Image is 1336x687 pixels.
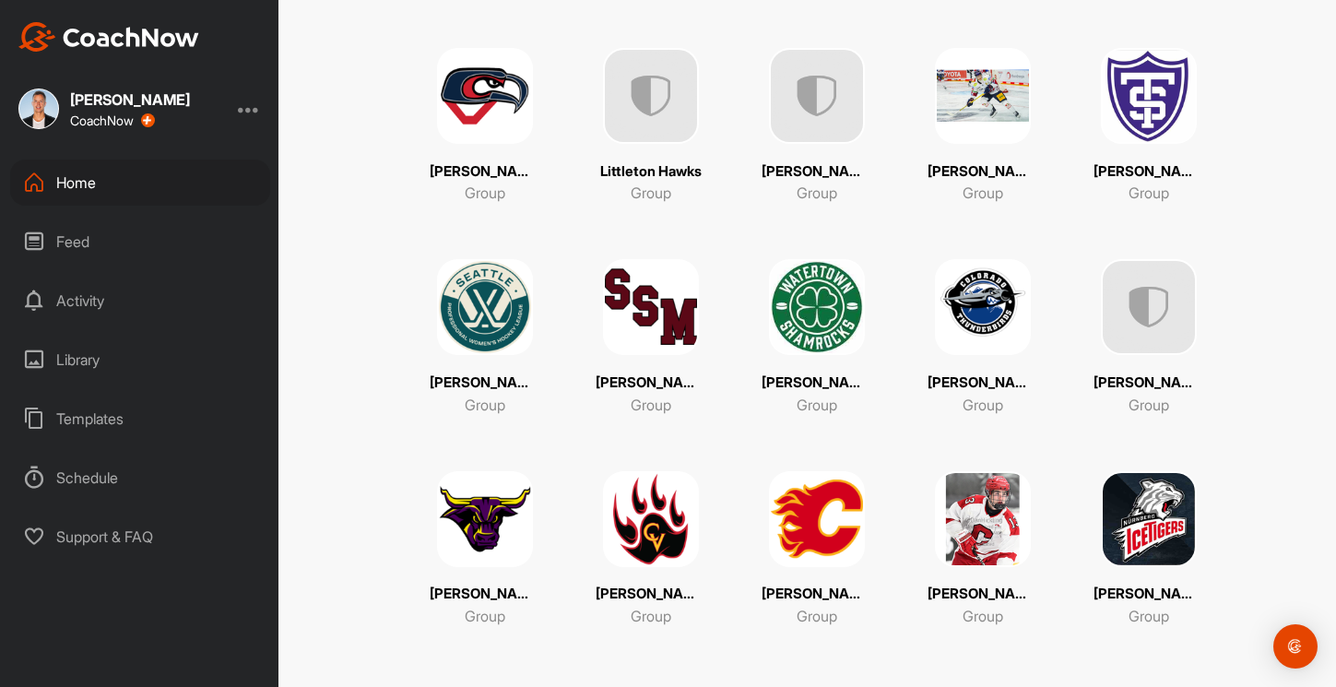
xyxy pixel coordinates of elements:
[465,605,505,627] p: Group
[963,605,1003,627] p: Group
[769,48,865,144] img: uAAAAAElFTkSuQmCC
[935,471,1031,567] img: square_7e9f1c2b1fd07e9eb1a4e9f1030c275f.png
[769,259,865,355] img: square_f9dbe5005de063185c9dfc3f3cfb2360.png
[596,373,706,394] p: [PERSON_NAME]
[1129,182,1169,204] p: Group
[1273,624,1318,669] div: Open Intercom Messenger
[10,278,270,324] div: Activity
[1101,259,1197,355] img: uAAAAAElFTkSuQmCC
[10,219,270,265] div: Feed
[70,113,155,128] div: CoachNow
[465,394,505,416] p: Group
[465,182,505,204] p: Group
[631,605,671,627] p: Group
[596,584,706,605] p: [PERSON_NAME]
[762,373,872,394] p: [PERSON_NAME]
[935,48,1031,144] img: square_57b1c668c0d5d470a8bd24a1c74fbaa4.png
[797,605,837,627] p: Group
[762,161,872,183] p: [PERSON_NAME]
[437,48,533,144] img: square_fd5554bb46962228731145fbcb7a2602.png
[762,584,872,605] p: [PERSON_NAME]
[1094,584,1204,605] p: [PERSON_NAME]
[1094,161,1204,183] p: [PERSON_NAME]
[935,259,1031,355] img: square_998a5457ef84ddaf11438761fe320d0c.png
[1101,471,1197,567] img: square_3ff5e0a6e0a4b961bd2749649457af7d.png
[769,471,865,567] img: square_4236c69faf6e7c1377a6003456e02d2c.png
[603,48,699,144] img: uAAAAAElFTkSuQmCC
[10,396,270,442] div: Templates
[430,584,540,605] p: [PERSON_NAME]
[437,471,533,567] img: square_8da2eb97b759ca52f75dbece2144e8e6.png
[631,394,671,416] p: Group
[430,373,540,394] p: [PERSON_NAME]
[430,161,540,183] p: [PERSON_NAME]
[928,373,1038,394] p: [PERSON_NAME]
[603,471,699,567] img: square_31356de1b49728f338488d834644812b.png
[928,584,1038,605] p: [PERSON_NAME]
[603,259,699,355] img: square_ee442f93f119a65e920c5b770c3cda82.png
[70,92,190,107] div: [PERSON_NAME]
[10,337,270,383] div: Library
[10,160,270,206] div: Home
[18,89,59,129] img: square_88e5f11b22bf6ed926a2b27665aae90e.jpg
[437,259,533,355] img: square_4ffddb447c0b1bf258a13866fde88541.png
[797,182,837,204] p: Group
[10,514,270,560] div: Support & FAQ
[1129,605,1169,627] p: Group
[797,394,837,416] p: Group
[1129,394,1169,416] p: Group
[10,455,270,501] div: Schedule
[1094,373,1204,394] p: [PERSON_NAME]
[963,394,1003,416] p: Group
[600,161,702,183] p: Littleton Hawks
[18,22,199,52] img: CoachNow
[631,182,671,204] p: Group
[963,182,1003,204] p: Group
[928,161,1038,183] p: [PERSON_NAME]
[1101,48,1197,144] img: square_bf6d8eb860327f8fc598d75aed819327.png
